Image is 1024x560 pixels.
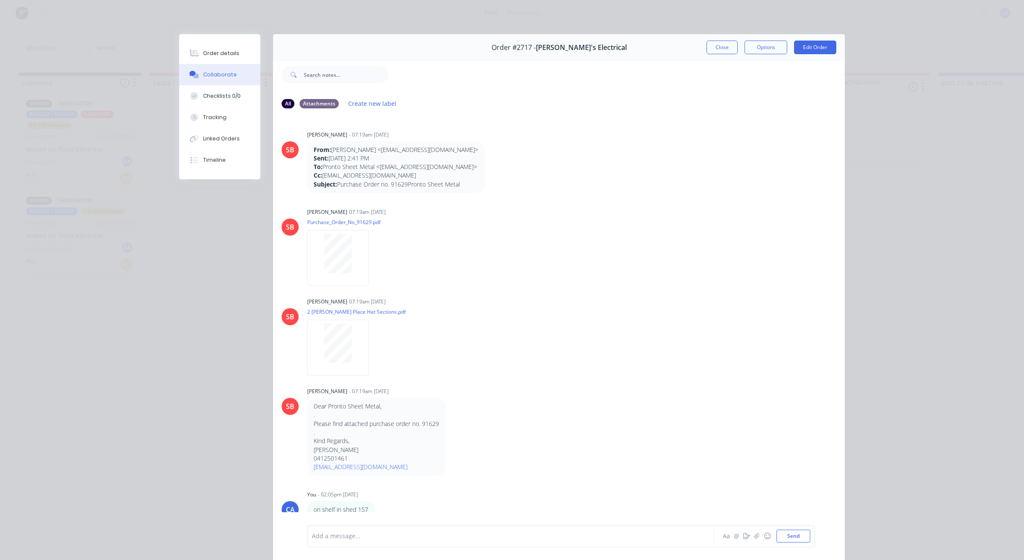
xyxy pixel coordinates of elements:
p: [PERSON_NAME] [314,446,439,454]
div: SB [286,145,294,155]
p: Kind Regards, [314,437,439,445]
p: 0412501461 [314,454,439,463]
div: SB [286,401,294,411]
p: Dear Pronto Sheet Metal, . Please find attached purchase order no. 91629 [314,402,439,428]
input: Search notes... [304,66,388,83]
div: Attachments [300,99,339,108]
button: Tracking [179,107,260,128]
div: 07:19am [DATE] [349,208,386,216]
p: 2 [PERSON_NAME] Place Hat Sections.pdf [307,308,406,315]
div: [PERSON_NAME] [307,208,347,216]
button: Checklists 0/0 [179,85,260,107]
button: Timeline [179,149,260,171]
button: Linked Orders [179,128,260,149]
a: [EMAIL_ADDRESS][DOMAIN_NAME] [314,463,407,471]
div: [PERSON_NAME] [307,388,347,395]
strong: From: [314,146,331,154]
button: ☺ [762,531,772,541]
div: Timeline [203,156,226,164]
strong: To: [314,163,323,171]
div: - 07:19am [DATE] [349,131,389,139]
div: SB [286,312,294,322]
div: All [282,99,294,108]
div: - 07:19am [DATE] [349,388,389,395]
div: [PERSON_NAME] [307,131,347,139]
button: @ [731,531,742,541]
div: SB [286,222,294,232]
p: on shelf in shed 157 [314,505,368,514]
div: 07:19am [DATE] [349,298,386,306]
p: . [314,428,439,437]
button: Collaborate [179,64,260,85]
button: Close [707,41,738,54]
button: Edit Order [794,41,836,54]
strong: Subject: [314,180,337,188]
strong: Sent: [314,154,329,162]
button: Options [745,41,787,54]
span: [PERSON_NAME]'s Electrical [536,44,627,52]
p: [PERSON_NAME] <[EMAIL_ADDRESS][DOMAIN_NAME]> [DATE] 2:41 PM Pronto Sheet Metal <[EMAIL_ADDRESS][D... [314,146,478,189]
strong: Cc: [314,171,322,179]
div: - 02:05pm [DATE] [318,491,358,499]
div: [PERSON_NAME] [307,298,347,306]
div: Linked Orders [203,135,240,143]
button: Order details [179,43,260,64]
div: Tracking [203,114,227,121]
div: Checklists 0/0 [203,92,241,100]
button: Aa [721,531,731,541]
div: CA [286,505,295,515]
div: You [307,491,316,499]
button: Create new label [344,98,401,109]
button: Send [777,530,810,542]
div: Order details [203,50,239,57]
p: Purchase_Order_No_91629.pdf [307,219,381,226]
div: Collaborate [203,71,237,79]
span: Order #2717 - [492,44,536,52]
